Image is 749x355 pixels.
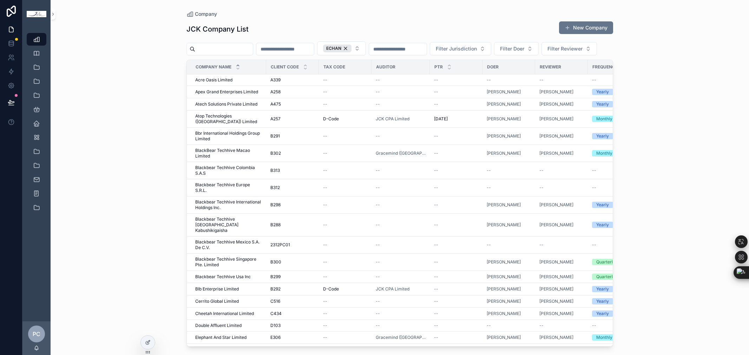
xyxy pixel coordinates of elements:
a: -- [323,274,367,280]
a: Gracemind ([GEOGRAPHIC_DATA]) [376,150,426,156]
a: [PERSON_NAME] [487,299,531,304]
span: 2312PC01 [270,242,290,248]
div: Monthly [596,150,612,156]
a: -- [323,89,367,95]
a: -- [376,311,426,316]
a: Blackbear Techhive [GEOGRAPHIC_DATA] Kabushikigaisha [195,216,262,233]
a: [PERSON_NAME] [539,286,584,292]
a: Cheetah International Limited [195,311,262,316]
div: Monthly [596,116,612,122]
div: Yearly [596,133,609,139]
span: B313 [270,168,280,173]
div: Quarterly [596,274,615,280]
a: -- [376,133,426,139]
span: D-Code [323,286,339,292]
span: -- [323,274,327,280]
span: B298 [270,202,281,208]
span: [DATE] [434,116,448,122]
span: -- [434,299,438,304]
span: -- [434,185,438,190]
a: [PERSON_NAME] [487,150,531,156]
span: -- [323,242,327,248]
span: [PERSON_NAME] [539,259,573,265]
a: [PERSON_NAME] [539,299,573,304]
button: Select Button [317,41,366,55]
a: -- [539,168,584,173]
a: [PERSON_NAME] [539,150,584,156]
a: [PERSON_NAME] [487,101,521,107]
a: B298 [270,202,315,208]
span: B288 [270,222,281,228]
span: [PERSON_NAME] [487,202,521,208]
span: ECHAN [326,46,341,51]
a: [PERSON_NAME] [487,274,521,280]
a: Acre Oasis Limited [195,77,262,83]
span: A475 [270,101,281,107]
a: Yearly [592,310,636,317]
a: -- [539,77,584,83]
span: -- [376,274,380,280]
a: Yearly [592,298,636,304]
span: -- [434,242,438,248]
a: Blackbear Techhive Colombia S.A.S [195,165,262,176]
a: B300 [270,259,315,265]
span: Filter Jurisdiction [436,45,477,52]
span: -- [376,185,380,190]
span: -- [323,133,327,139]
a: B291 [270,133,315,139]
a: [PERSON_NAME] [487,89,521,95]
a: D-Code [323,286,367,292]
span: -- [434,89,438,95]
span: -- [323,202,327,208]
a: Blackbear Techhive International Holdings Inc. [195,199,262,210]
span: [PERSON_NAME] [487,311,521,316]
a: BlackBear Techhive Macao Limited [195,148,262,159]
a: -- [487,77,531,83]
a: [PERSON_NAME] [487,274,531,280]
a: [PERSON_NAME] [487,133,521,139]
span: [PERSON_NAME] [487,299,521,304]
a: [PERSON_NAME] [539,202,573,208]
a: [PERSON_NAME] [487,116,521,122]
span: Acre Oasis Limited [195,77,232,83]
span: -- [376,168,380,173]
div: scrollable content [22,28,51,223]
a: [PERSON_NAME] [487,202,531,208]
span: [PERSON_NAME] [539,116,573,122]
button: New Company [559,21,613,34]
a: -- [434,101,478,107]
div: Yearly [596,101,609,107]
a: [PERSON_NAME] [539,133,573,139]
a: JCK CPA Limited [376,286,409,292]
span: -- [323,222,327,228]
span: -- [323,299,327,304]
a: [PERSON_NAME] [487,150,521,156]
a: [PERSON_NAME] [539,311,584,316]
div: Yearly [596,298,609,304]
a: -- [376,89,426,95]
a: -- [487,185,531,190]
span: [PERSON_NAME] [539,311,573,316]
a: 2312PC01 [270,242,315,248]
span: -- [487,168,491,173]
span: Atech Solutions Private Limited [195,101,257,107]
a: -- [434,242,478,248]
a: [PERSON_NAME] [539,89,573,95]
a: [PERSON_NAME] [539,286,573,292]
span: JCK CPA Limited [376,116,409,122]
a: Blackbear Techhive Europe S.R.L. [195,182,262,193]
a: Bbr International Holdings Group Limited [195,130,262,142]
a: -- [592,185,636,190]
a: [PERSON_NAME] [487,286,521,292]
span: Cerrito Global Limited [195,299,239,304]
a: Double Affluent Limited [195,323,262,328]
a: -- [376,168,426,173]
